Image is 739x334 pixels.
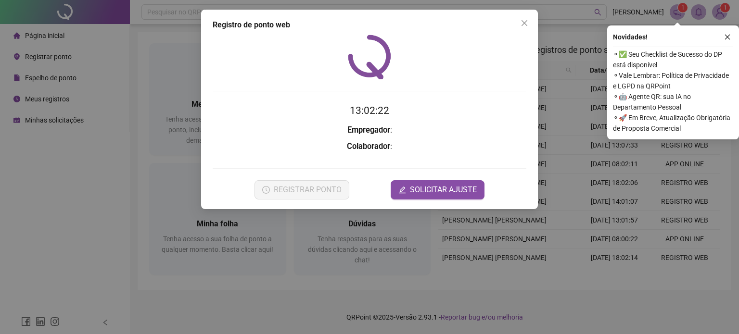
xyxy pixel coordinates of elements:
[391,180,484,199] button: editSOLICITAR AJUSTE
[613,49,733,70] span: ⚬ ✅ Seu Checklist de Sucesso do DP está disponível
[521,19,528,27] span: close
[410,184,477,196] span: SOLICITAR AJUSTE
[347,142,390,151] strong: Colaborador
[213,140,526,153] h3: :
[347,125,390,135] strong: Empregador
[213,19,526,31] div: Registro de ponto web
[613,112,733,134] span: ⚬ 🚀 Em Breve, Atualização Obrigatória de Proposta Comercial
[613,91,733,112] span: ⚬ 🤖 Agente QR: sua IA no Departamento Pessoal
[350,105,389,116] time: 13:02:22
[517,15,532,31] button: Close
[613,70,733,91] span: ⚬ Vale Lembrar: Política de Privacidade e LGPD na QRPoint
[724,34,731,40] span: close
[213,124,526,136] h3: :
[255,180,349,199] button: REGISTRAR PONTO
[613,32,648,42] span: Novidades !
[348,35,391,79] img: QRPoint
[398,186,406,194] span: edit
